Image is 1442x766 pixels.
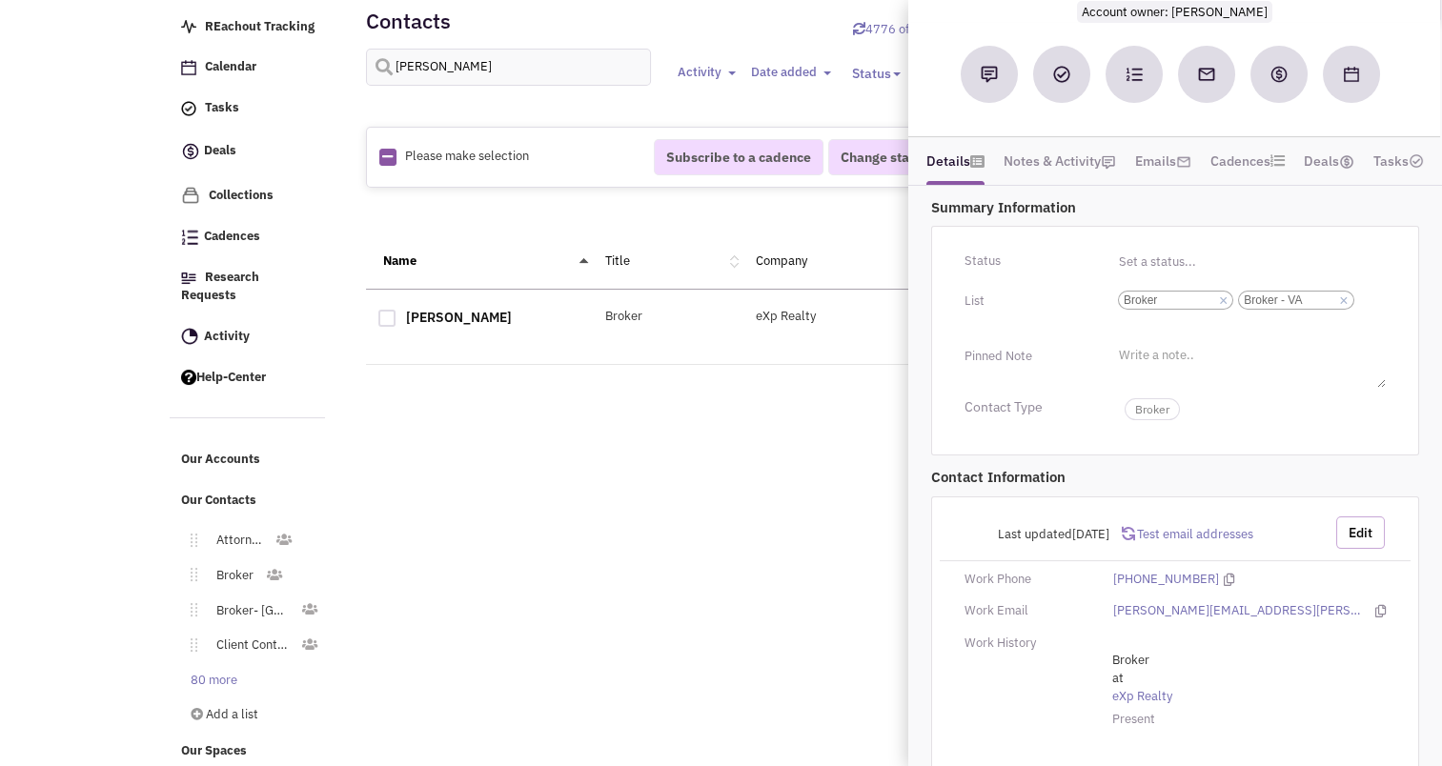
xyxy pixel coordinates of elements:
div: Work History [952,635,1101,653]
img: Send an email [1197,65,1216,84]
button: Activity [671,63,741,83]
img: Subscribe to a cadence [1126,66,1143,83]
a: [PHONE_NUMBER] [1113,571,1219,589]
div: eXp Realty [743,308,970,326]
span: Collections [209,187,274,203]
a: [PERSON_NAME][EMAIL_ADDRESS][PERSON_NAME][DOMAIN_NAME] [1113,602,1365,620]
a: Tasks [172,91,326,127]
div: Contact Type [952,397,1101,416]
a: Tasks [1373,147,1424,175]
span: Present [1112,711,1155,727]
a: Help-Center [172,360,326,396]
span: Test email addresses [1135,526,1253,542]
a: Broker- [GEOGRAPHIC_DATA] [197,597,301,625]
img: icon-collection-lavender.png [181,186,200,205]
div: Pinned Note [952,341,1101,372]
p: Summary Information [931,197,1419,217]
span: Calendar [205,59,256,75]
a: Company [756,252,807,269]
span: Our Accounts [181,452,260,468]
span: Activity [204,328,250,344]
a: 80 more [172,667,249,695]
a: eXp Realty [1112,688,1417,706]
p: Contact Information [931,467,1419,487]
span: Cadences [204,229,260,245]
span: REachout Tracking [205,18,315,34]
img: Move.png [181,638,197,652]
div: Last updated [952,516,1122,553]
span: Tasks [205,100,239,116]
input: Set a status... [1113,246,1386,276]
span: Broker [1125,398,1180,420]
a: Our Accounts [172,442,326,478]
button: Date added [744,63,837,83]
span: Our Spaces [181,742,247,758]
img: Schedule a Meeting [1344,67,1359,82]
span: Research Requests [181,269,259,303]
a: Add a list [172,701,322,729]
a: × [1339,292,1348,310]
span: [DATE] [1072,526,1109,542]
a: Sync contacts with Retailsphere [853,21,996,37]
div: Work Phone [952,571,1101,589]
a: Our Contacts [172,483,326,519]
a: Cadences [172,219,326,255]
span: Status [851,65,890,82]
a: Activity [172,319,326,355]
img: icon-deals.svg [181,140,200,163]
button: Edit [1336,516,1385,549]
span: Date added [750,64,816,80]
a: Broker [197,562,265,590]
h2: Contacts [366,12,451,30]
button: Subscribe to a cadence [654,139,823,175]
a: Research Requests [172,260,326,314]
a: Title [605,252,630,269]
a: Deals [1304,147,1354,175]
span: Broker [1124,292,1214,309]
span: Our Contacts [181,492,256,508]
img: Create a deal [1269,65,1289,84]
img: icon-dealamount.png [1339,154,1354,170]
input: ×Broker×Broker - VA [1118,314,1160,333]
a: Name [383,252,416,269]
img: Activity.png [181,328,198,345]
div: Status [952,246,1101,276]
div: Broker [593,308,744,326]
img: Calendar.png [181,60,196,75]
a: Notes & Activity [1004,147,1116,175]
div: List [952,286,1101,316]
img: icon-email-active-16.png [1176,154,1191,170]
a: Cadences [1210,147,1285,175]
span: Account owner: [PERSON_NAME] [1077,1,1272,23]
span: Please make selection [405,148,529,164]
a: Calendar [172,50,326,86]
a: REachout Tracking [172,10,326,46]
div: Work Email [952,602,1101,620]
span: Broker [1112,652,1417,670]
img: TaskCount.png [1409,153,1424,169]
a: Client Contact [197,632,301,659]
button: Status [840,56,912,91]
img: Add a note [981,66,998,83]
a: Emails [1135,147,1191,175]
img: help.png [181,370,196,385]
input: Search contacts [366,49,652,86]
a: Details [926,147,985,175]
a: [PERSON_NAME] [406,309,512,326]
img: icon-note.png [1101,154,1116,170]
span: at [1112,652,1417,709]
img: Research.png [181,272,196,284]
a: × [1219,292,1228,310]
img: Cadences_logo.png [181,230,198,245]
span: Activity [677,64,721,80]
img: Move.png [181,534,197,547]
a: Deals [172,131,326,172]
img: Move.png [181,603,197,616]
span: Broker - VA [1244,292,1334,309]
img: Add a Task [1053,66,1070,83]
img: Rectangle.png [379,149,396,166]
a: Collections [172,177,326,214]
a: Attorney [197,527,274,554]
img: Move.png [181,568,197,581]
img: icon-tasks.png [181,101,196,116]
